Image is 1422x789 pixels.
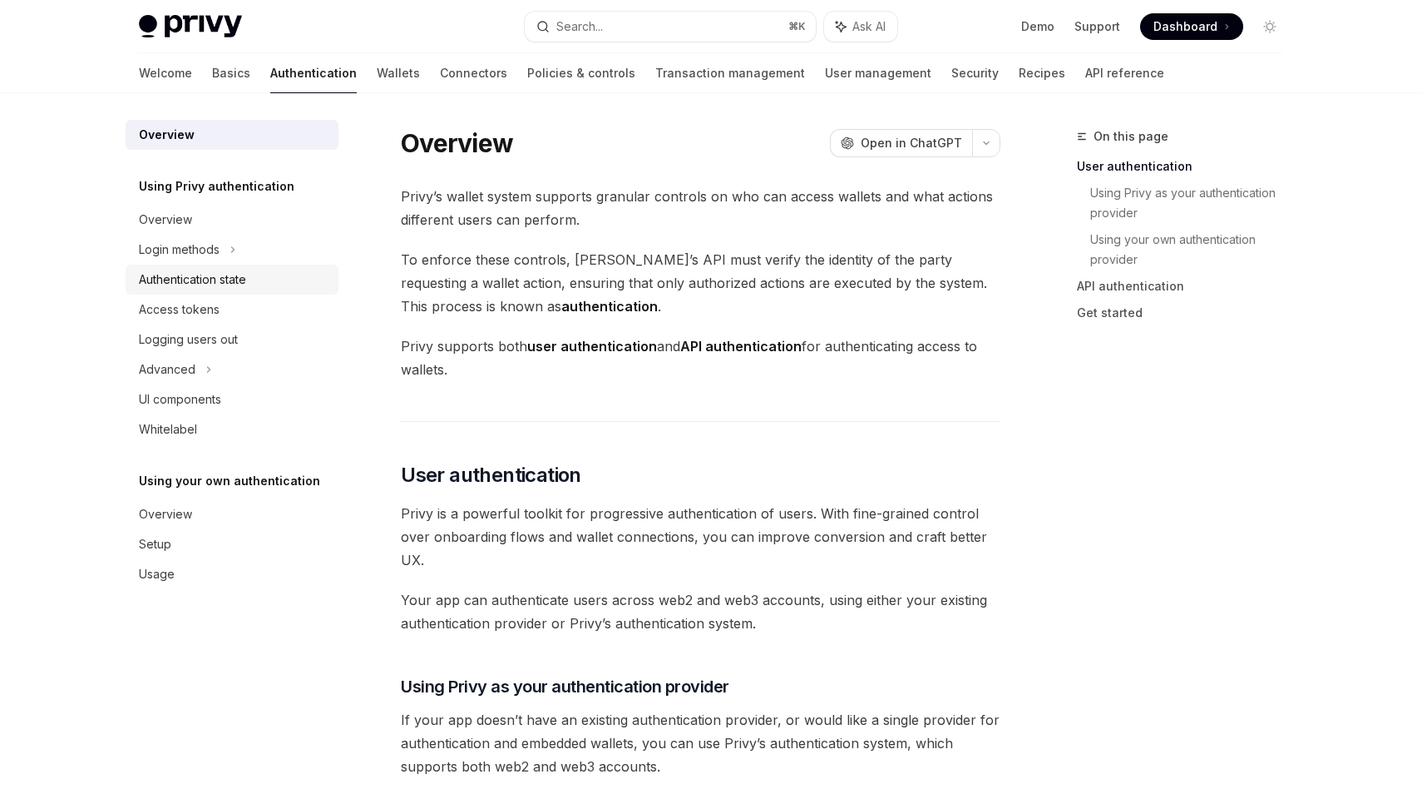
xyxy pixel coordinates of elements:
[212,53,250,93] a: Basics
[401,675,729,698] span: Using Privy as your authentication provider
[527,338,657,355] strong: user authentication
[377,53,420,93] a: Wallets
[1153,18,1217,35] span: Dashboard
[1077,273,1296,300] a: API authentication
[1077,153,1296,180] a: User authentication
[655,53,805,93] a: Transaction management
[139,176,294,196] h5: Using Privy authentication
[401,335,1000,381] span: Privy supports both and for authenticating access to wallets.
[824,12,897,42] button: Ask AI
[139,504,192,524] div: Overview
[139,53,192,93] a: Welcome
[139,564,175,584] div: Usage
[1140,13,1243,40] a: Dashboard
[126,120,338,150] a: Overview
[527,53,635,93] a: Policies & controls
[401,185,1000,231] span: Privy’s wallet system supports granular controls on who can access wallets and what actions diffe...
[401,462,581,489] span: User authentication
[401,502,1000,572] span: Privy is a powerful toolkit for progressive authentication of users. With fine-grained control ov...
[126,265,338,295] a: Authentication state
[861,135,962,151] span: Open in ChatGPT
[126,325,338,355] a: Logging users out
[1257,13,1283,40] button: Toggle dark mode
[139,419,197,439] div: Whitelabel
[561,298,658,315] strong: authentication
[139,125,195,145] div: Overview
[951,53,999,93] a: Security
[139,270,246,290] div: Authentication state
[139,210,192,230] div: Overview
[126,295,338,325] a: Access tokens
[139,471,320,491] h5: Using your own authentication
[556,17,603,37] div: Search...
[1085,53,1164,93] a: API reference
[126,205,338,235] a: Overview
[788,20,806,33] span: ⌘ K
[139,240,220,260] div: Login methods
[126,499,338,529] a: Overview
[401,248,1000,318] span: To enforce these controls, [PERSON_NAME]’s API must verify the identity of the party requesting a...
[1077,300,1296,326] a: Get started
[1019,53,1065,93] a: Recipes
[1090,180,1296,226] a: Using Privy as your authentication provider
[1094,127,1168,146] span: On this page
[270,53,357,93] a: Authentication
[139,390,221,409] div: UI components
[401,128,513,158] h1: Overview
[126,414,338,444] a: Whitelabel
[525,12,816,42] button: Search...⌘K
[139,15,242,38] img: light logo
[1021,18,1054,35] a: Demo
[126,559,338,589] a: Usage
[825,53,931,93] a: User management
[1074,18,1120,35] a: Support
[680,338,802,355] strong: API authentication
[1090,226,1296,273] a: Using your own authentication provider
[852,18,886,35] span: Ask AI
[139,330,238,350] div: Logging users out
[401,588,1000,635] span: Your app can authenticate users across web2 and web3 accounts, using either your existing authent...
[139,534,171,554] div: Setup
[126,385,338,414] a: UI components
[440,53,507,93] a: Connectors
[126,529,338,559] a: Setup
[139,300,220,320] div: Access tokens
[139,360,195,380] div: Advanced
[401,708,1000,778] span: If your app doesn’t have an existing authentication provider, or would like a single provider for...
[830,129,972,157] button: Open in ChatGPT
